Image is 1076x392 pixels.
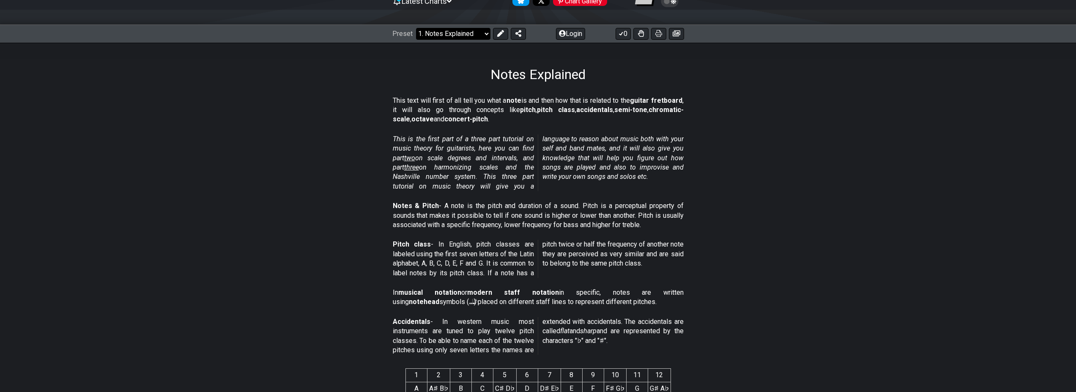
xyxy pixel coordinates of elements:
[471,369,493,382] th: 4
[490,66,586,82] h1: Notes Explained
[630,96,682,104] strong: guitar fretboard
[507,96,521,104] strong: note
[556,28,585,40] button: Login
[633,28,649,40] button: Toggle Dexterity for all fretkits
[393,202,439,210] strong: Notes & Pitch
[393,240,431,248] strong: Pitch class
[561,369,582,382] th: 8
[393,288,684,307] p: In or in specific, notes are written using symbols (𝅝 𝅗𝅥 𝅘𝅥 𝅘𝅥𝅮) placed on different staff lines to r...
[648,369,671,382] th: 12
[398,288,461,296] strong: musical notation
[520,106,536,114] strong: pitch
[511,28,526,40] button: Share Preset
[580,327,597,335] em: sharp
[411,115,434,123] strong: octave
[405,369,427,382] th: 1
[669,28,684,40] button: Create image
[616,28,631,40] button: 0
[582,369,604,382] th: 9
[450,369,471,382] th: 3
[393,96,684,124] p: This text will first of all tell you what a is and then how that is related to the , it will also...
[409,298,439,306] strong: notehead
[467,288,559,296] strong: modern staff notation
[393,135,684,190] em: This is the first part of a three part tutorial on music theory for guitarists, here you can find...
[516,369,538,382] th: 6
[404,163,419,171] span: three
[651,28,666,40] button: Print
[393,318,430,326] strong: Accidentals
[393,240,684,278] p: - In English, pitch classes are labeled using the first seven letters of the Latin alphabet, A, B...
[392,30,413,38] span: Preset
[393,317,684,355] p: - In western music most instruments are tuned to play twelve pitch classes. To be able to name ea...
[416,28,490,40] select: Preset
[604,369,626,382] th: 10
[576,106,613,114] strong: accidentals
[614,106,647,114] strong: semi-tone
[444,115,488,123] strong: concert-pitch
[560,327,569,335] em: flat
[404,154,415,162] span: two
[427,369,450,382] th: 2
[537,106,575,114] strong: pitch class
[493,369,516,382] th: 5
[493,28,508,40] button: Edit Preset
[393,201,684,230] p: - A note is the pitch and duration of a sound. Pitch is a perceptual property of sounds that make...
[626,369,648,382] th: 11
[538,369,561,382] th: 7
